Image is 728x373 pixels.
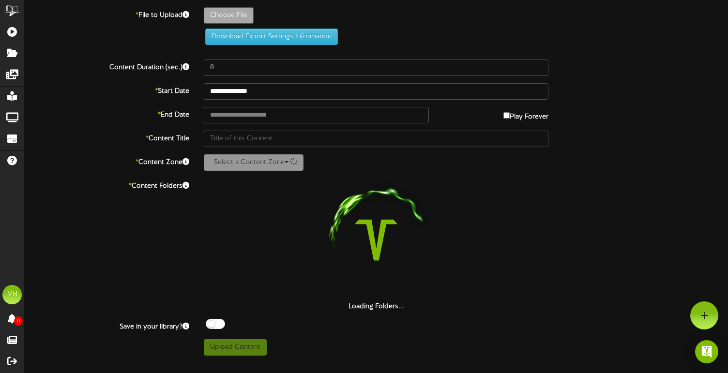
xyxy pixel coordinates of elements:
button: Select a Content Zone [204,154,303,171]
label: Content Zone [17,154,197,167]
a: Download Export Settings Information [200,33,338,40]
input: Play Forever [503,112,510,119]
div: VB [2,285,22,304]
label: File to Upload [17,7,197,20]
button: Upload Content [204,339,267,356]
label: Save in your library? [17,319,197,332]
label: Content Title [17,131,197,144]
label: Start Date [17,83,197,96]
label: End Date [17,107,197,120]
label: Content Folders [17,178,197,191]
input: Title of this Content [204,131,548,147]
strong: Loading Folders... [349,303,404,310]
img: loading-spinner-1.png [314,178,438,302]
button: Download Export Settings Information [205,29,338,45]
label: Content Duration (sec.) [17,60,197,73]
label: Play Forever [503,107,548,122]
div: Open Intercom Messenger [695,340,718,363]
span: 0 [14,316,23,326]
